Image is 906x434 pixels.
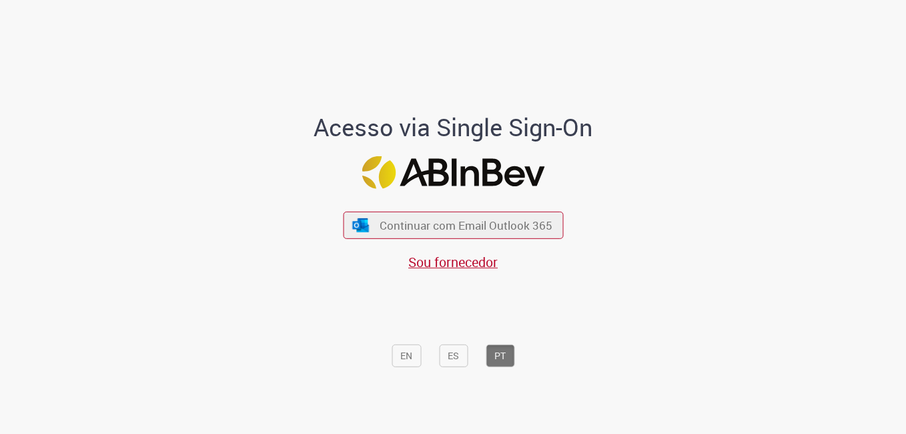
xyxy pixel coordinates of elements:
button: PT [486,345,514,367]
button: ícone Azure/Microsoft 360 Continuar com Email Outlook 365 [343,212,563,239]
h1: Acesso via Single Sign-On [268,114,638,140]
img: ícone Azure/Microsoft 360 [352,218,370,232]
span: Continuar com Email Outlook 365 [380,218,552,233]
a: Sou fornecedor [408,253,498,271]
button: EN [392,345,421,367]
button: ES [439,345,468,367]
img: Logo ABInBev [362,156,544,189]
